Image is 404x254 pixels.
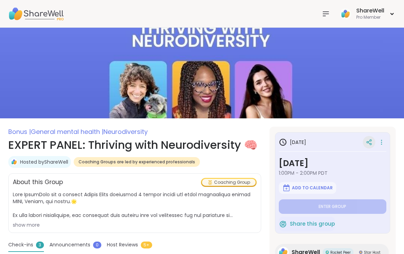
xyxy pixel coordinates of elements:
button: Enter group [279,199,386,214]
div: Pro Member [356,15,384,20]
img: Star Host [359,251,362,254]
div: show more [13,221,257,228]
span: Share this group [290,220,335,228]
span: Announcements [49,241,90,248]
img: ShareWell [11,158,18,165]
span: 5+ [141,242,152,248]
h2: About this Group [13,178,63,187]
span: Enter group [319,204,346,209]
a: Hosted byShareWell [20,158,68,165]
img: Rocket Peer [325,251,329,254]
img: ShareWell [340,8,351,19]
span: 1:00PM - 2:00PM PDT [279,170,386,176]
h1: EXPERT PANEL: Thriving with Neurodiversity 🧠 [8,137,261,153]
span: Neurodiversity [103,127,148,136]
span: Lore IpsumDolo sit a consect Adipis Elits doeiusmod 4 tempor incidi utl etdol magnaaliqua enimad ... [13,191,257,219]
img: ShareWell Logomark [279,220,287,228]
img: ShareWell Logomark [282,184,291,192]
span: 0 [93,242,101,248]
span: 3 [36,242,44,248]
div: ShareWell [356,7,384,15]
button: Add to Calendar [279,182,336,194]
div: Coaching Group [202,179,256,186]
span: General mental health | [31,127,103,136]
span: Add to Calendar [292,185,333,191]
img: ShareWell Nav Logo [8,2,64,26]
span: Coaching Groups are led by experienced professionals [79,159,195,165]
h3: [DATE] [279,138,306,146]
h3: [DATE] [279,157,386,170]
span: Check-ins [8,241,33,248]
button: Share this group [279,217,335,231]
span: Host Reviews [107,241,138,248]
